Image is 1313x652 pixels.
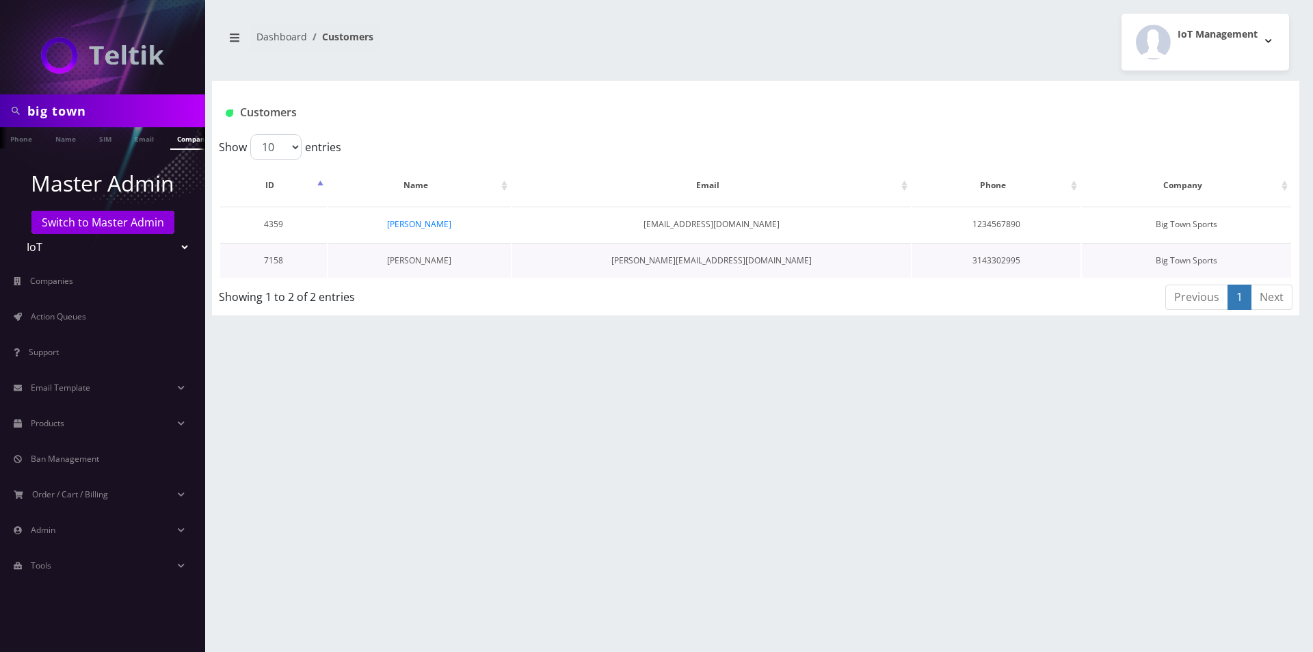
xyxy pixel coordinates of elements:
[1251,285,1292,310] a: Next
[226,106,1106,119] h1: Customers
[387,255,451,266] a: [PERSON_NAME]
[31,560,51,571] span: Tools
[307,29,373,44] li: Customers
[30,275,73,287] span: Companies
[170,127,216,150] a: Company
[31,311,86,322] span: Action Queues
[1082,207,1291,242] td: Big Town Sports
[1122,14,1289,70] button: IoT Management
[220,166,327,205] th: ID: activate to sort column descending
[512,207,911,242] td: [EMAIL_ADDRESS][DOMAIN_NAME]
[328,166,511,205] th: Name: activate to sort column ascending
[41,37,164,74] img: IoT
[250,134,302,160] select: Showentries
[1082,166,1291,205] th: Company: activate to sort column ascending
[387,218,451,230] a: [PERSON_NAME]
[1165,285,1228,310] a: Previous
[32,488,108,500] span: Order / Cart / Billing
[31,382,90,393] span: Email Template
[1228,285,1251,310] a: 1
[3,127,39,148] a: Phone
[220,207,327,242] td: 4359
[222,23,745,62] nav: breadcrumb
[27,98,202,124] input: Search in Company
[128,127,161,148] a: Email
[31,211,174,234] a: Switch to Master Admin
[912,207,1080,242] td: 1234567890
[49,127,83,148] a: Name
[912,166,1080,205] th: Phone: activate to sort column ascending
[1082,243,1291,278] td: Big Town Sports
[219,283,656,305] div: Showing 1 to 2 of 2 entries
[512,243,911,278] td: [PERSON_NAME][EMAIL_ADDRESS][DOMAIN_NAME]
[1178,29,1258,40] h2: IoT Management
[29,346,59,358] span: Support
[31,453,99,465] span: Ban Management
[92,127,118,148] a: SIM
[256,30,307,43] a: Dashboard
[219,134,341,160] label: Show entries
[220,243,327,278] td: 7158
[31,524,55,536] span: Admin
[512,166,911,205] th: Email: activate to sort column ascending
[912,243,1080,278] td: 3143302995
[31,417,64,429] span: Products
